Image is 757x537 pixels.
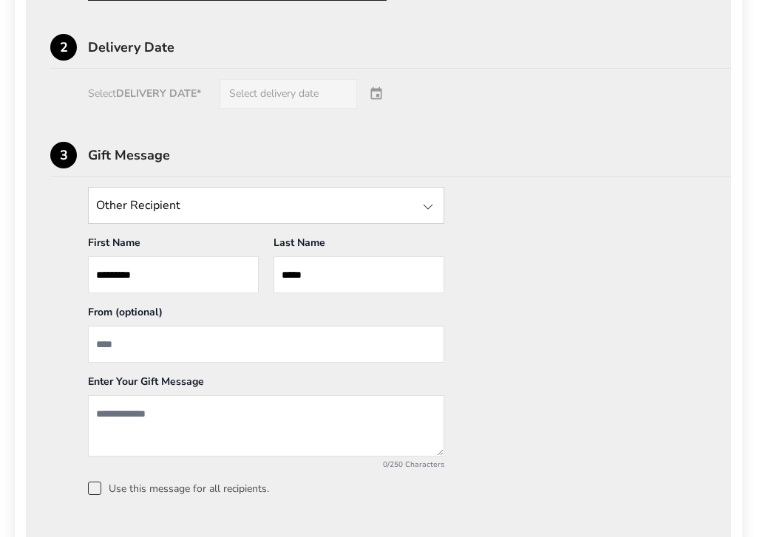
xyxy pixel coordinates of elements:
div: From (optional) [88,305,444,326]
div: Enter Your Gift Message [88,374,444,395]
input: From [88,326,444,363]
input: State [88,187,444,224]
div: Delivery Date [88,41,731,54]
div: Last Name [274,236,444,256]
div: 2 [50,34,77,61]
div: First Name [88,236,259,256]
label: Use this message for all recipients. [88,482,707,495]
input: First Name [88,256,259,293]
textarea: Add a message [88,395,444,456]
input: Last Name [274,256,444,293]
div: 0/250 Characters [88,459,444,470]
div: 3 [50,142,77,168]
div: Gift Message [88,148,731,162]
